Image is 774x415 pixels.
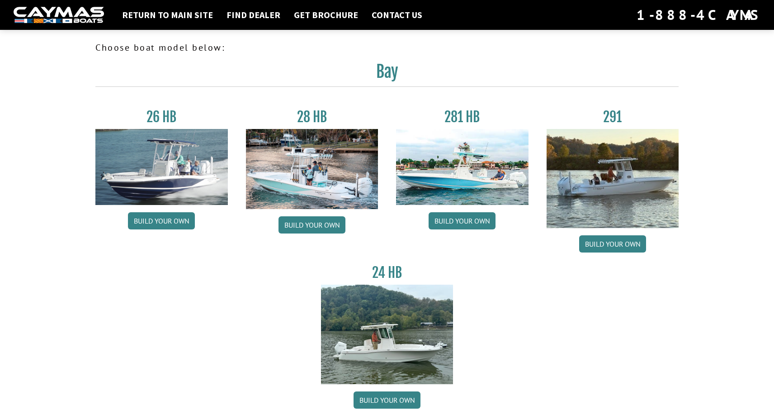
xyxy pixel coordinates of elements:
a: Contact Us [367,9,427,21]
a: Build your own [354,391,420,409]
p: Choose boat model below: [95,41,679,54]
a: Build your own [429,212,496,229]
a: Get Brochure [289,9,363,21]
img: 291_Thumbnail.jpg [547,129,679,228]
h3: 28 HB [246,109,378,125]
h3: 281 HB [396,109,529,125]
a: Find Dealer [222,9,285,21]
h2: Bay [95,62,679,87]
h3: 291 [547,109,679,125]
h3: 26 HB [95,109,228,125]
div: 1-888-4CAYMAS [637,5,760,25]
a: Build your own [278,216,345,234]
a: Build your own [128,212,195,229]
img: 26_new_photo_resized.jpg [95,129,228,205]
img: 24_HB_thumbnail.jpg [321,285,453,384]
img: 28-hb-twin.jpg [396,129,529,205]
a: Build your own [579,235,646,253]
img: white-logo-c9c8dbefe5ff5ceceb0f0178aa75bf4bb51f6bca0971e226c86eb53dfe498488.png [14,7,104,24]
a: Return to main site [118,9,217,21]
h3: 24 HB [321,264,453,281]
img: 28_hb_thumbnail_for_caymas_connect.jpg [246,129,378,209]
